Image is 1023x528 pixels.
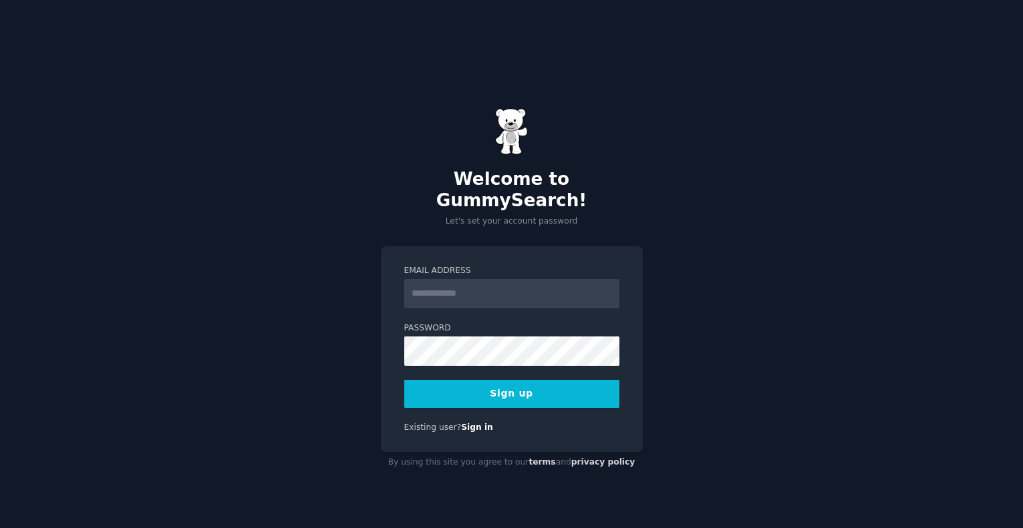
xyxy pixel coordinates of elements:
button: Sign up [404,380,619,408]
label: Password [404,322,619,334]
h2: Welcome to GummySearch! [381,169,643,211]
label: Email Address [404,265,619,277]
a: terms [529,457,555,467]
span: Existing user? [404,423,462,432]
a: Sign in [461,423,493,432]
a: privacy policy [571,457,635,467]
p: Let's set your account password [381,216,643,228]
img: Gummy Bear [495,108,529,155]
div: By using this site you agree to our and [381,452,643,473]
